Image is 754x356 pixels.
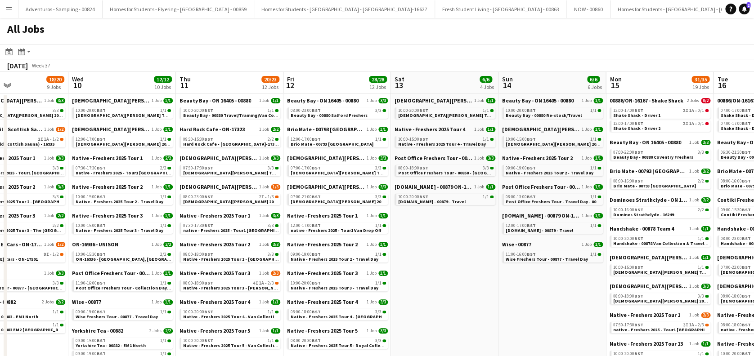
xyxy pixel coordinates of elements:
button: Fresh Student Living - [GEOGRAPHIC_DATA] - 00863 [435,0,567,18]
button: NOW - 00860 [567,0,610,18]
button: Homes for Students - [GEOGRAPHIC_DATA] - [GEOGRAPHIC_DATA]-16627 [254,0,435,18]
span: 2 [746,2,750,8]
button: Homes for Students - Flyering - [GEOGRAPHIC_DATA] - 00859 [103,0,254,18]
button: Adventuros - Sampling - 00824 [18,0,103,18]
a: 2 [739,4,750,14]
div: [DATE] [7,61,28,70]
